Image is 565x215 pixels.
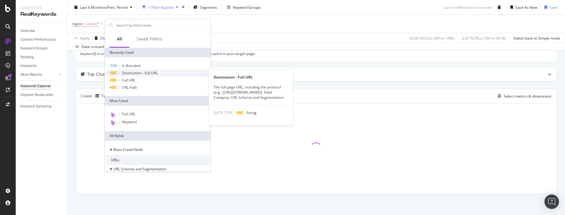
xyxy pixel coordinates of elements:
[104,5,128,10] span: vs Prev. Period
[21,103,51,110] div: Keyword Sampling
[105,131,211,141] div: All fields
[122,78,135,83] span: Full URL
[209,85,293,100] div: The full page URL, including the protocol (e.g., [URL][DOMAIN_NAME]). Field Category: URL Scheme ...
[140,2,181,12] button: 1 Filter Applied
[80,5,104,10] span: Last 6 Months
[214,110,234,115] span: DATA TYPE:
[93,91,118,101] button: Table
[462,35,506,40] div: 2.81 % URLs ( 19K on 661K )
[87,71,109,77] div: Top Charts
[137,36,162,42] div: Saved Filters
[102,94,111,98] div: Table
[21,28,35,34] div: Overview
[122,70,158,75] span: Destination - Full URL
[21,37,56,43] div: Content Performance
[21,54,63,60] a: Ranking
[82,44,129,50] div: Data crossed with the Crawl
[122,111,135,117] span: Full URL
[247,110,257,115] span: String
[191,2,219,12] button: Segments
[544,194,559,209] div: Open Intercom Messenger
[92,33,109,43] button: Clear
[21,92,63,98] a: Explorer Bookmarks
[21,54,34,60] div: Ranking
[122,85,137,90] span: URL Path
[511,33,560,43] button: Switch back to Simple mode
[72,2,135,12] button: Last 6 MonthsvsPrev. Period
[81,91,118,101] div: Create
[72,33,89,43] button: Apply
[515,5,537,10] div: Save As New
[200,5,217,10] span: Segments
[148,5,173,10] div: 1 Filter Applied
[72,21,83,26] span: region
[106,155,209,165] div: URLs
[550,5,558,10] div: Save
[444,5,492,10] div: Last modifications not saved
[21,11,62,18] div: RealKeywords
[84,21,86,26] span: =
[21,83,63,89] a: Keywords Explorer
[21,45,47,52] div: Keyword Groups
[115,21,209,30] input: Search by field name
[495,92,551,100] button: Select metrics & dimensions
[21,28,63,34] a: Overview
[21,63,37,69] div: Keywords
[113,147,143,152] span: Main Crawl Fields
[100,35,109,40] div: Clear
[80,35,89,40] div: Apply
[21,45,63,52] a: Keyword Groups
[209,75,293,80] div: Destination - Full URL
[117,36,122,42] div: All
[105,48,211,57] div: Recently Used
[21,72,42,78] div: More Reports
[105,96,211,106] div: Most Used
[21,5,62,11] div: Analytics
[21,37,63,43] a: Content Performance
[542,2,558,12] button: Save
[113,166,166,172] span: URL Scheme and Segmentation
[504,94,551,99] div: Select metrics & dimensions
[21,63,63,69] a: Keywords
[21,92,53,98] div: Explorer Bookmarks
[21,83,51,89] div: Keywords Explorer
[80,46,552,56] div: Use this report to see what pages are linking to your target page and what the anchor text is. Yo...
[513,35,560,40] div: Switch back to Simple mode
[122,119,137,124] span: Keyword
[224,2,263,12] button: Keyword Groups
[87,20,99,28] span: us/en/*
[233,5,261,10] div: Keyword Groups
[409,35,454,40] div: 24.28 % Clicks ( 3M on 14M )
[21,103,63,110] a: Keyword Sampling
[508,2,537,12] button: Save As New
[21,72,56,78] a: More Reports
[181,4,186,10] div: times
[122,63,140,68] span: Is Branded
